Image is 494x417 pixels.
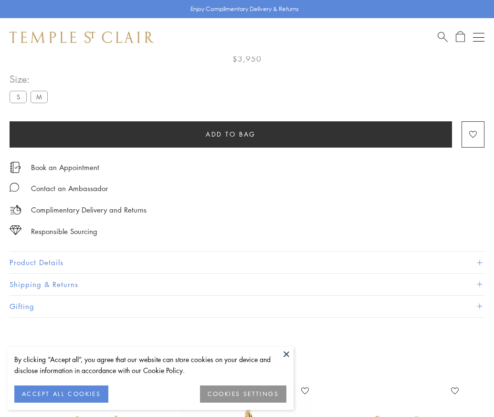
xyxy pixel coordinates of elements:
img: icon_delivery.svg [10,204,21,216]
div: By clicking “Accept all”, you agree that our website can store cookies on your device and disclos... [14,354,286,376]
button: Product Details [10,252,484,273]
span: $3,950 [232,53,262,65]
img: MessageIcon-01_2.svg [10,182,19,192]
button: Shipping & Returns [10,274,484,295]
button: ACCEPT ALL COOKIES [14,385,108,403]
a: Open Shopping Bag [456,31,465,43]
p: Enjoy Complimentary Delivery & Returns [190,4,299,14]
img: icon_appointment.svg [10,162,21,173]
img: icon_sourcing.svg [10,225,21,235]
button: Open navigation [473,32,484,43]
div: Contact an Ambassador [31,182,108,194]
div: Responsible Sourcing [31,225,97,237]
label: M [31,91,48,103]
a: Book an Appointment [31,162,99,172]
span: Add to bag [206,129,256,139]
a: Search [438,31,448,43]
button: Gifting [10,296,484,317]
span: Size: [10,71,52,87]
button: COOKIES SETTINGS [200,385,286,403]
button: Add to bag [10,121,452,148]
label: S [10,91,27,103]
img: Temple St. Clair [10,32,154,43]
p: Complimentary Delivery and Returns [31,204,147,216]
